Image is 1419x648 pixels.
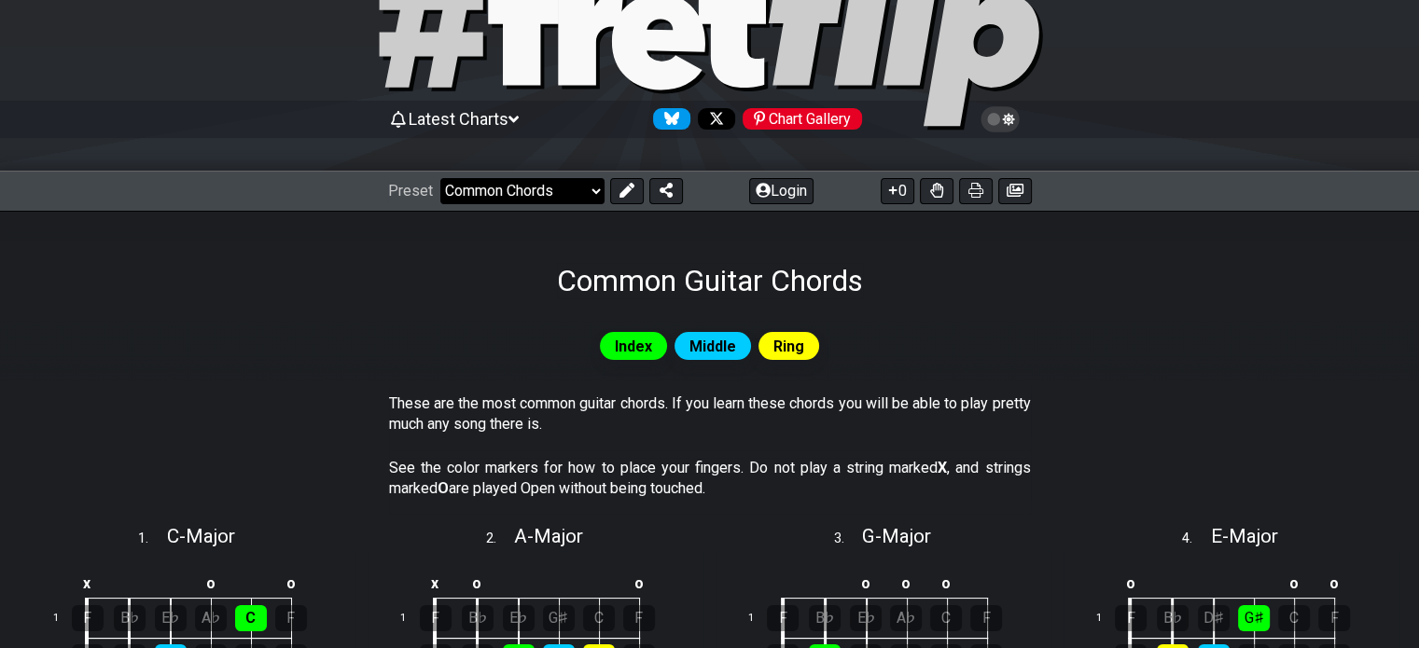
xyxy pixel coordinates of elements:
span: 4 . [1182,529,1210,549]
td: 1 [1085,599,1130,639]
button: Create image [998,178,1032,204]
strong: X [938,459,947,476]
td: o [190,568,230,599]
span: Index [615,333,652,360]
span: 3 . [833,529,861,549]
div: E♭ [155,605,187,631]
td: 1 [42,599,87,639]
span: C - Major [167,525,235,547]
span: 1 . [138,529,166,549]
span: Latest Charts [409,109,508,129]
span: Preset [388,182,433,200]
div: F [1318,605,1350,631]
button: Login [749,178,814,204]
p: These are the most common guitar chords. If you learn these chords you will be able to play prett... [389,393,1031,435]
button: Toggle Dexterity for all fretkits [920,178,953,204]
div: C [1278,605,1310,631]
td: o [619,568,659,599]
td: 1 [390,599,435,639]
div: F [275,605,307,631]
div: Chart Gallery [743,108,862,130]
div: B♭ [809,605,841,631]
span: E - Major [1210,525,1277,547]
p: See the color markers for how to place your fingers. Do not play a string marked , and strings ma... [389,458,1031,500]
div: B♭ [1157,605,1189,631]
div: B♭ [462,605,494,631]
a: Follow #fretflip at X [690,108,735,130]
div: F [767,605,799,631]
div: B♭ [114,605,146,631]
span: A - Major [514,525,583,547]
div: E♭ [503,605,535,631]
div: E♭ [850,605,882,631]
div: G♯ [1238,605,1270,631]
div: F [1115,605,1147,631]
div: C [930,605,962,631]
span: Ring [773,333,804,360]
span: 2 . [486,529,514,549]
div: A♭ [195,605,227,631]
td: o [456,568,498,599]
select: Preset [440,178,605,204]
td: o [1109,568,1152,599]
td: o [886,568,926,599]
div: A♭ [890,605,922,631]
td: o [1274,568,1315,599]
td: x [414,568,457,599]
button: 0 [881,178,914,204]
td: o [845,568,886,599]
div: G♯ [543,605,575,631]
div: C [583,605,615,631]
div: F [623,605,655,631]
td: 1 [737,599,782,639]
a: #fretflip at Pinterest [735,108,862,130]
div: F [72,605,104,631]
button: Edit Preset [610,178,644,204]
div: D♯ [1198,605,1230,631]
span: G - Major [862,525,931,547]
button: Print [959,178,993,204]
td: o [271,568,311,599]
span: Middle [689,333,736,360]
td: o [1315,568,1355,599]
td: x [66,568,109,599]
div: F [420,605,452,631]
td: o [926,568,967,599]
div: C [235,605,267,631]
a: Follow #fretflip at Bluesky [646,108,690,130]
span: Toggle light / dark theme [990,111,1011,128]
strong: O [438,479,449,497]
button: Share Preset [649,178,683,204]
h1: Common Guitar Chords [557,263,863,298]
div: F [970,605,1002,631]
